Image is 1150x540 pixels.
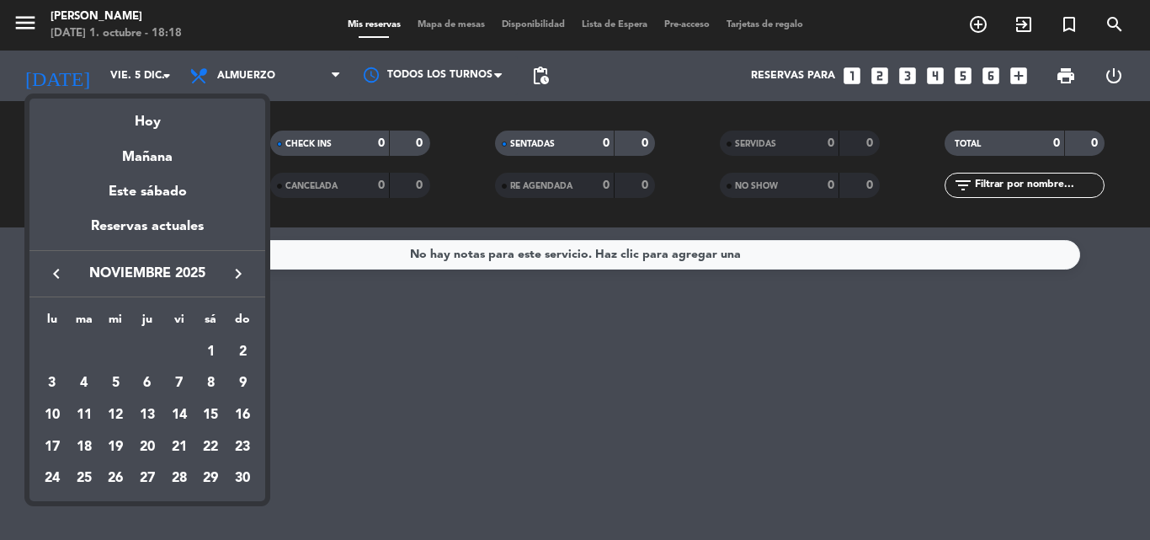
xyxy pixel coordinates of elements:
[38,401,67,430] div: 10
[36,336,195,368] td: NOV.
[131,399,163,431] td: 13 de noviembre de 2025
[228,401,257,430] div: 16
[163,368,195,400] td: 7 de noviembre de 2025
[196,338,225,366] div: 1
[68,399,100,431] td: 11 de noviembre de 2025
[99,399,131,431] td: 12 de noviembre de 2025
[99,431,131,463] td: 19 de noviembre de 2025
[133,401,162,430] div: 13
[226,399,258,431] td: 16 de noviembre de 2025
[68,368,100,400] td: 4 de noviembre de 2025
[226,336,258,368] td: 2 de noviembre de 2025
[226,431,258,463] td: 23 de noviembre de 2025
[36,368,68,400] td: 3 de noviembre de 2025
[41,263,72,285] button: keyboard_arrow_left
[131,431,163,463] td: 20 de noviembre de 2025
[226,463,258,495] td: 30 de noviembre de 2025
[68,463,100,495] td: 25 de noviembre de 2025
[29,216,265,250] div: Reservas actuales
[131,368,163,400] td: 6 de noviembre de 2025
[196,433,225,462] div: 22
[36,310,68,336] th: lunes
[99,368,131,400] td: 5 de noviembre de 2025
[226,310,258,336] th: domingo
[38,433,67,462] div: 17
[196,401,225,430] div: 15
[228,369,257,398] div: 9
[36,431,68,463] td: 17 de noviembre de 2025
[163,431,195,463] td: 21 de noviembre de 2025
[165,369,194,398] div: 7
[70,369,98,398] div: 4
[195,463,227,495] td: 29 de noviembre de 2025
[226,368,258,400] td: 9 de noviembre de 2025
[195,399,227,431] td: 15 de noviembre de 2025
[228,264,248,284] i: keyboard_arrow_right
[68,310,100,336] th: martes
[196,464,225,493] div: 29
[195,368,227,400] td: 8 de noviembre de 2025
[101,401,130,430] div: 12
[163,463,195,495] td: 28 de noviembre de 2025
[101,464,130,493] div: 26
[228,433,257,462] div: 23
[29,134,265,168] div: Mañana
[101,369,130,398] div: 5
[70,464,98,493] div: 25
[133,464,162,493] div: 27
[99,310,131,336] th: miércoles
[223,263,253,285] button: keyboard_arrow_right
[46,264,67,284] i: keyboard_arrow_left
[131,463,163,495] td: 27 de noviembre de 2025
[195,431,227,463] td: 22 de noviembre de 2025
[70,433,98,462] div: 18
[165,464,194,493] div: 28
[29,99,265,133] div: Hoy
[131,310,163,336] th: jueves
[195,310,227,336] th: sábado
[133,369,162,398] div: 6
[228,464,257,493] div: 30
[228,338,257,366] div: 2
[163,310,195,336] th: viernes
[165,401,194,430] div: 14
[101,433,130,462] div: 19
[36,463,68,495] td: 24 de noviembre de 2025
[99,463,131,495] td: 26 de noviembre de 2025
[36,399,68,431] td: 10 de noviembre de 2025
[133,433,162,462] div: 20
[165,433,194,462] div: 21
[196,369,225,398] div: 8
[68,431,100,463] td: 18 de noviembre de 2025
[163,399,195,431] td: 14 de noviembre de 2025
[70,401,98,430] div: 11
[195,336,227,368] td: 1 de noviembre de 2025
[72,263,223,285] span: noviembre 2025
[29,168,265,216] div: Este sábado
[38,464,67,493] div: 24
[38,369,67,398] div: 3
